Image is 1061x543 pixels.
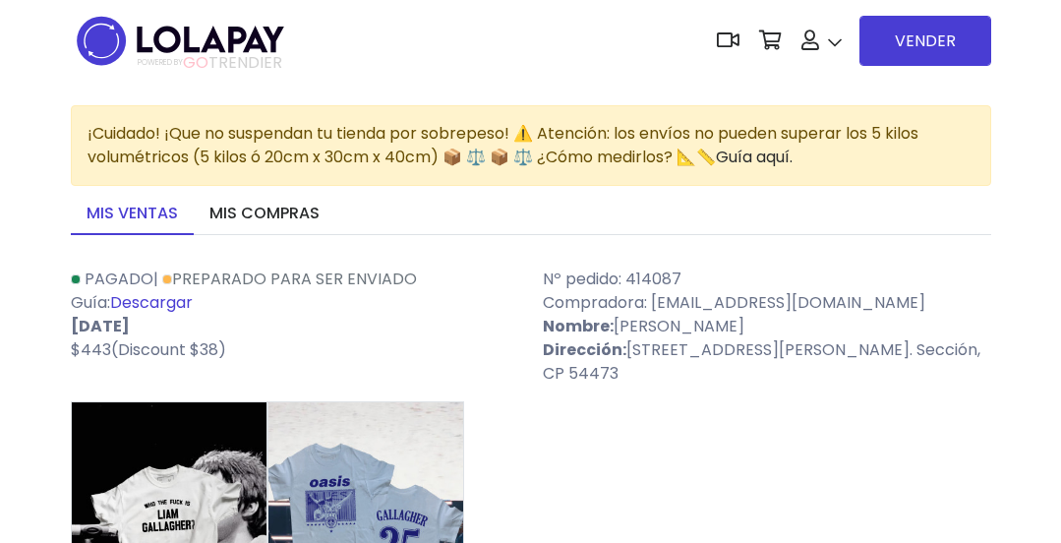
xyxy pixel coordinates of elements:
p: [DATE] [71,315,519,338]
a: Mis ventas [71,194,194,235]
a: Descargar [110,291,193,314]
span: GO [183,51,208,74]
span: ¡Cuidado! ¡Que no suspendan tu tienda por sobrepeso! ⚠️ Atención: los envíos no pueden superar lo... [88,122,918,168]
strong: Nombre: [543,315,614,337]
p: [PERSON_NAME] [543,315,991,338]
a: Preparado para ser enviado [162,268,417,290]
a: VENDER [859,16,991,66]
a: Guía aquí. [716,146,793,168]
span: TRENDIER [138,54,282,72]
img: logo [71,10,290,72]
a: Mis compras [194,194,335,235]
span: $443(Discount $38) [71,338,226,361]
span: Pagado [85,268,153,290]
p: [STREET_ADDRESS][PERSON_NAME]. Sección, CP 54473 [543,338,991,386]
div: | Guía: [59,268,531,386]
p: Nº pedido: 414087 [543,268,991,291]
span: POWERED BY [138,57,183,68]
strong: Dirección: [543,338,626,361]
p: Compradora: [EMAIL_ADDRESS][DOMAIN_NAME] [543,291,991,315]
